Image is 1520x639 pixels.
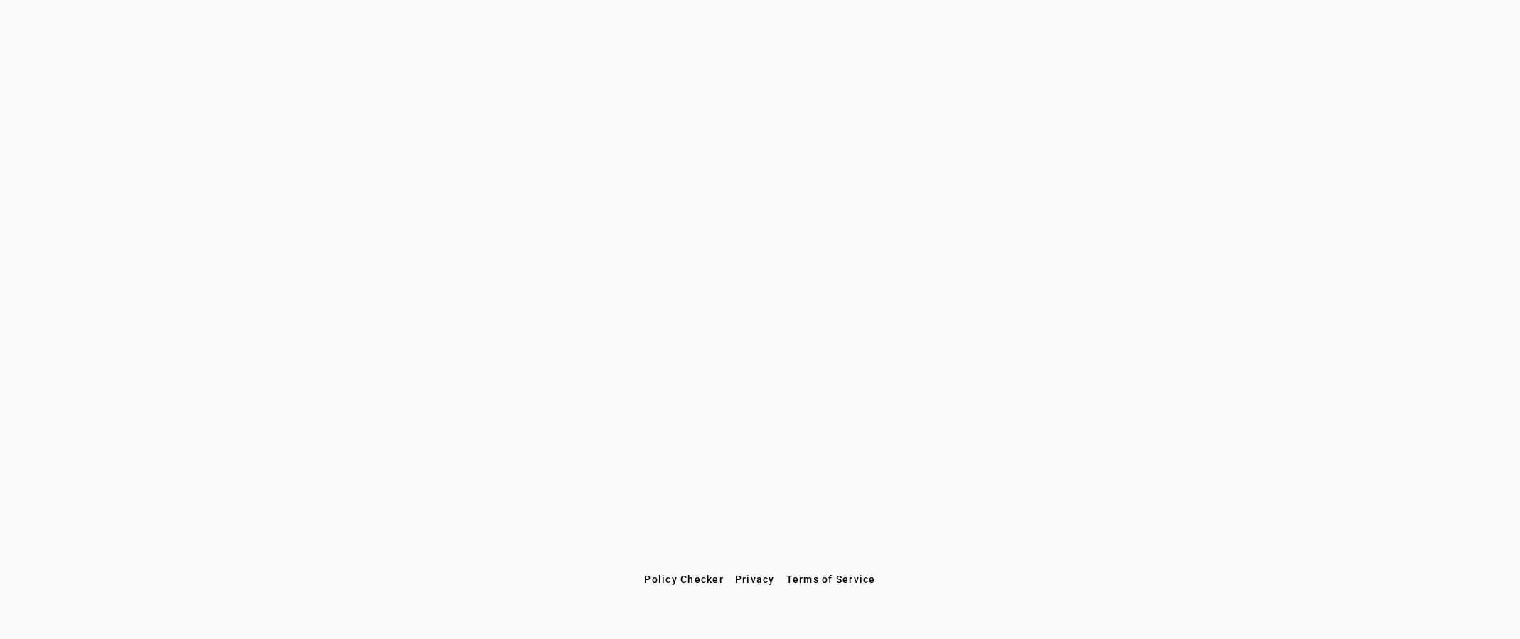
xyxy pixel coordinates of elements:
[735,574,775,585] span: Privacy
[786,574,876,585] span: Terms of Service
[644,574,724,585] span: Policy Checker
[781,566,882,592] button: Terms of Service
[729,566,781,592] button: Privacy
[638,566,729,592] button: Policy Checker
